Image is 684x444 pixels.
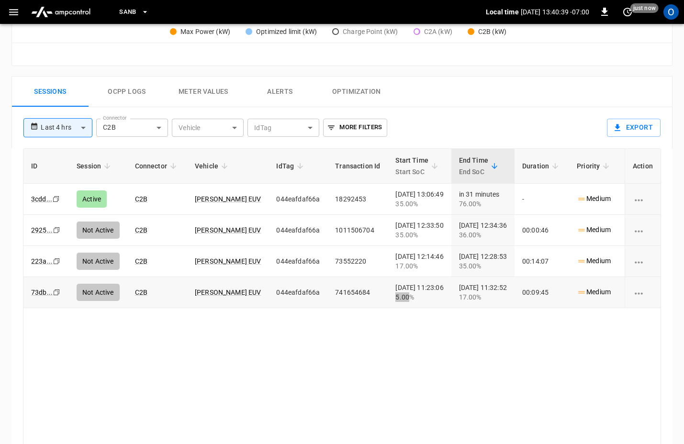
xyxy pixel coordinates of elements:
span: Duration [522,160,561,172]
td: 741654684 [327,277,388,308]
p: Medium [577,225,611,235]
div: Not Active [77,222,120,239]
div: copy [52,194,61,204]
div: 5.00% [395,292,443,302]
div: Not Active [77,284,120,301]
div: End Time [459,155,488,178]
td: 00:14:07 [515,246,569,277]
td: 044eafdaf66a [269,184,327,215]
div: [DATE] 11:32:52 [459,283,507,302]
a: C2B [135,226,147,234]
span: Start TimeStart SoC [395,155,441,178]
div: profile-icon [663,4,679,20]
td: 8.13 kWh [620,277,669,308]
span: SanB [119,7,136,18]
div: 35.00% [395,199,443,209]
button: Optimization [318,77,395,107]
td: 0.41 kWh [620,215,669,246]
a: C2B [135,257,147,265]
p: Local time [486,7,519,17]
div: Charge Point (kW) [343,27,398,37]
div: [DATE] 12:14:46 [395,252,443,271]
button: set refresh interval [620,4,635,20]
a: 3cdd... [31,195,52,203]
a: [PERSON_NAME] EUV [195,257,261,265]
div: Not Active [77,253,120,270]
td: 044eafdaf66a [269,277,327,308]
p: End SoC [459,166,488,178]
div: Optimized limit (kW) [256,27,317,37]
th: Action [625,149,661,184]
p: Medium [577,256,611,266]
td: 00:09:45 [515,277,569,308]
div: copy [52,287,62,298]
span: End TimeEnd SoC [459,155,501,178]
div: charging session options [633,288,653,297]
a: [PERSON_NAME] EUV [195,226,261,234]
td: 1011506704 [327,215,388,246]
button: Export [607,119,661,137]
button: Alerts [242,77,318,107]
div: 36.00% [459,230,507,240]
td: 044eafdaf66a [269,215,327,246]
div: 76.00% [459,199,507,209]
div: C2A (kW) [424,27,452,37]
span: IdTag [276,160,306,172]
a: [PERSON_NAME] EUV [195,289,261,296]
div: in 31 minutes [459,189,507,209]
div: 17.00% [395,261,443,271]
div: copy [52,225,62,235]
div: Start Time [395,155,428,178]
div: C2B (kW) [478,27,506,37]
img: ampcontrol.io logo [27,3,94,21]
a: 2925... [31,226,53,234]
td: 00:00:46 [515,215,569,246]
button: Sessions [12,77,89,107]
a: C2B [135,289,147,296]
a: [PERSON_NAME] EUV [195,195,261,203]
span: Vehicle [195,160,231,172]
span: just now [630,3,659,13]
div: charging session options [633,194,653,204]
div: [DATE] 13:06:49 [395,189,443,209]
td: 73552220 [327,246,388,277]
p: Start SoC [395,166,428,178]
button: More Filters [323,119,387,137]
div: copy [52,256,62,266]
button: Ocpp logs [89,77,165,107]
div: 35.00% [459,261,507,271]
div: Max Power (kW) [180,27,230,37]
div: [DATE] 12:28:53 [459,252,507,271]
span: Connector [135,160,179,172]
p: Medium [577,287,611,297]
div: charging session options [633,225,653,235]
a: 223a... [31,257,53,265]
button: Meter Values [165,77,242,107]
th: ID [23,149,69,184]
td: - [515,184,569,215]
span: Priority [577,160,612,172]
div: Active [77,190,107,208]
p: Medium [577,194,611,204]
label: Connector [103,114,127,122]
td: 044eafdaf66a [269,246,327,277]
div: [DATE] 11:23:06 [395,283,443,302]
div: 17.00% [459,292,507,302]
td: 12.23 kWh [620,246,669,277]
div: 35.00% [395,230,443,240]
td: 25.30 kWh [620,184,669,215]
th: Transaction Id [327,149,388,184]
p: [DATE] 13:40:39 -07:00 [521,7,589,17]
button: SanB [115,3,153,22]
div: charging session options [633,256,653,266]
span: Session [77,160,113,172]
div: [DATE] 12:34:36 [459,221,507,240]
td: 18292453 [327,184,388,215]
a: C2B [135,195,147,203]
div: Last 4 hrs [41,119,92,137]
div: C2B [96,119,168,137]
a: 73db... [31,289,53,296]
div: [DATE] 12:33:50 [395,221,443,240]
